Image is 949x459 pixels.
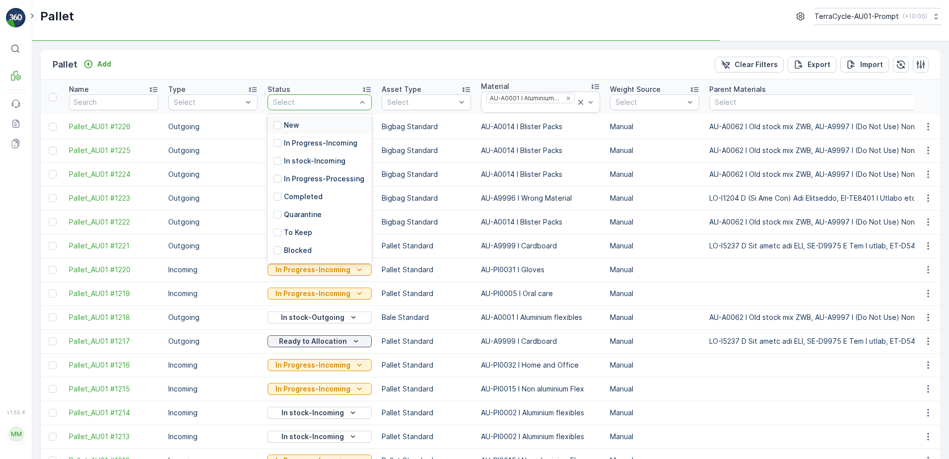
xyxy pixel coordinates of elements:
[610,169,699,179] p: Manual
[69,312,158,322] a: Pallet_AU01 #1218
[56,245,70,253] span: 0 kg
[49,123,57,131] div: Toggle Row Selected
[168,84,186,94] p: Type
[610,360,699,370] p: Manual
[49,385,57,393] div: Toggle Row Selected
[69,193,158,203] a: Pallet_AU01 #1223
[40,8,74,24] p: Pallet
[481,312,600,322] p: AU-A0001 I Aluminium flexibles
[387,97,456,107] p: Select
[69,84,89,94] p: Name
[279,336,347,346] p: Ready to Allocation
[382,360,471,370] p: Pallet Standard
[69,94,158,110] input: Search
[69,384,158,394] span: Pallet_AU01 #1215
[481,265,600,275] p: AU-PI0031 I Gloves
[281,432,344,442] p: In stock-Incoming
[481,384,600,394] p: AU-PI0015 I Non aluminium Flex
[275,265,350,275] p: In Progress-Incoming
[69,169,158,179] a: Pallet_AU01 #1224
[284,210,322,220] p: Quarantine
[610,336,699,346] p: Manual
[49,147,57,154] div: Toggle Row Selected
[69,241,158,251] span: Pallet_AU01 #1221
[69,217,158,227] a: Pallet_AU01 #1222
[382,146,471,155] p: Bigbag Standard
[788,57,836,73] button: Export
[8,229,55,237] span: Net Amount :
[174,97,242,107] p: Select
[168,312,258,322] p: Outgoing
[49,170,57,178] div: Toggle Row Selected
[53,179,76,188] span: [DATE]
[69,360,158,370] a: Pallet_AU01 #1216
[715,57,784,73] button: Clear Filters
[61,212,148,221] span: AU-PI0020 I Water filters
[284,228,312,237] p: To Keep
[275,289,350,299] p: In Progress-Incoming
[382,312,471,322] p: Bale Standard
[69,432,158,442] a: Pallet_AU01 #1213
[268,431,372,443] button: In stock-Incoming
[168,360,258,370] p: Incoming
[6,417,26,451] button: MM
[268,311,372,323] button: In stock-Outgoing
[268,335,372,347] button: Ready to Allocation
[8,163,33,171] span: Name :
[610,384,699,394] p: Manual
[273,97,356,107] p: Select
[281,408,344,418] p: In stock-Incoming
[49,409,57,417] div: Toggle Row Selected
[168,241,258,251] p: Outgoing
[481,432,600,442] p: AU-PI0002 I Aluminium flexibles
[168,289,258,299] p: Incoming
[860,60,883,70] p: Import
[69,122,158,132] span: Pallet_AU01 #1226
[610,265,699,275] p: Manual
[382,336,471,346] p: Pallet Standard
[610,217,699,227] p: Manual
[49,337,57,345] div: Toggle Row Selected
[55,229,68,237] span: 1 kg
[903,12,927,20] p: ( +10:00 )
[481,241,600,251] p: AU-A9999 I Cardboard
[8,212,61,221] span: Material Type :
[53,58,77,72] p: Pallet
[610,408,699,418] p: Manual
[69,408,158,418] a: Pallet_AU01 #1214
[56,196,69,204] span: 1 kg
[284,174,364,184] p: In Progress-Processing
[69,336,158,346] a: Pallet_AU01 #1217
[382,217,471,227] p: Bigbag Standard
[79,58,115,70] button: Add
[168,384,258,394] p: Incoming
[709,84,766,94] p: Parent Materials
[382,265,471,275] p: Pallet Standard
[369,8,579,20] p: 01993126509999989136LJ8503456901000650308
[268,288,372,300] button: In Progress-Incoming
[69,146,158,155] a: Pallet_AU01 #1225
[284,245,312,255] p: Blocked
[49,361,57,369] div: Toggle Row Selected
[481,336,600,346] p: AU-A9999 I Cardboard
[49,242,57,250] div: Toggle Row Selected
[6,409,26,415] span: v 1.50.4
[735,60,778,70] p: Clear Filters
[481,289,600,299] p: AU-PI0005 I Oral care
[610,432,699,442] p: Manual
[284,120,299,130] p: New
[284,138,357,148] p: In Progress-Incoming
[168,432,258,442] p: Incoming
[168,336,258,346] p: Outgoing
[6,8,26,28] img: logo
[382,122,471,132] p: Bigbag Standard
[610,193,699,203] p: Manual
[610,122,699,132] p: Manual
[281,312,344,322] p: In stock-Outgoing
[268,84,290,94] p: Status
[481,408,600,418] p: AU-PI0002 I Aluminium flexibles
[481,193,600,203] p: AU-A9996 I Wrong Material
